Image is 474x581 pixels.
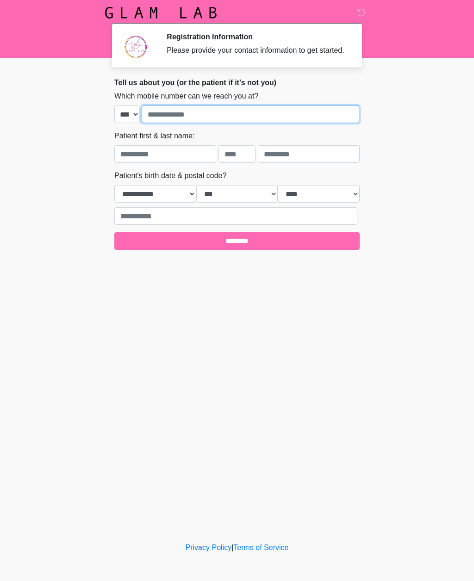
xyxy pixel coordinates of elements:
[121,32,149,60] img: Agent Avatar
[114,170,226,181] label: Patient's birth date & postal code?
[114,91,258,102] label: Which mobile number can we reach you at?
[231,544,233,551] a: |
[105,7,217,19] img: Glam Lab Logo
[233,544,288,551] a: Terms of Service
[186,544,232,551] a: Privacy Policy
[114,78,360,87] h2: Tell us about you (or the patient if it's not you)
[167,45,346,56] div: Please provide your contact information to get started.
[167,32,346,41] h2: Registration Information
[114,130,194,142] label: Patient first & last name:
